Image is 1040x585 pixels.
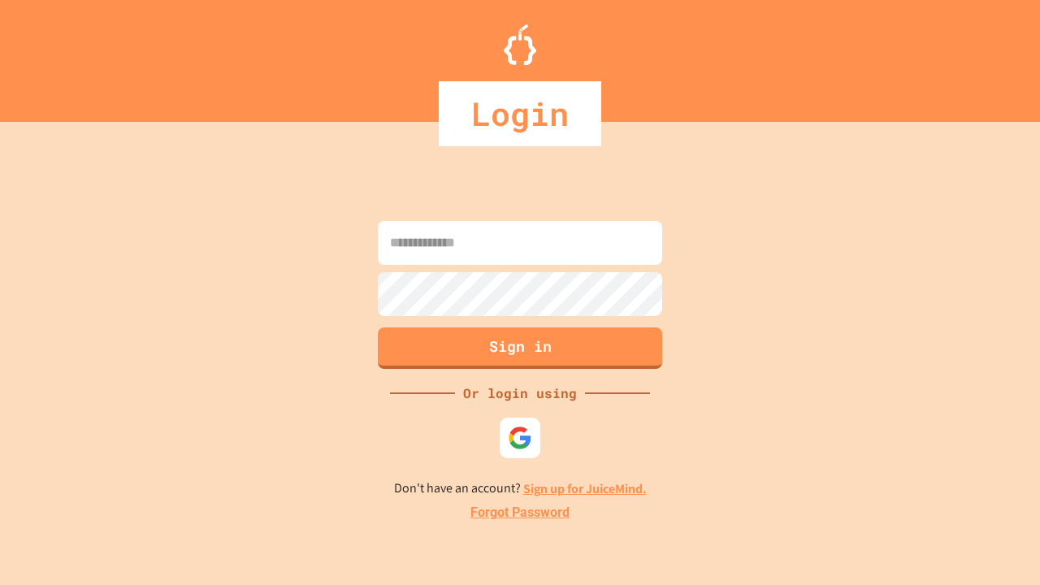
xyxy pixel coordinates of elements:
[455,383,585,403] div: Or login using
[470,503,570,522] a: Forgot Password
[523,480,647,497] a: Sign up for JuiceMind.
[439,81,601,146] div: Login
[378,327,662,369] button: Sign in
[504,24,536,65] img: Logo.svg
[508,426,532,450] img: google-icon.svg
[394,479,647,499] p: Don't have an account?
